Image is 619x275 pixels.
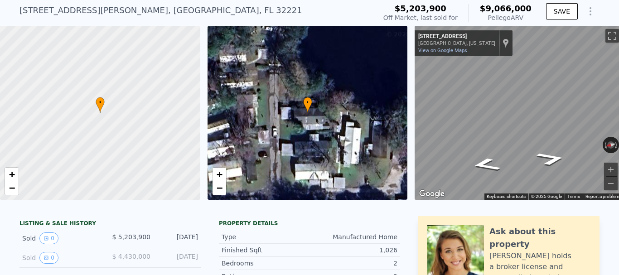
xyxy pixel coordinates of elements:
[9,182,15,193] span: −
[9,169,15,180] span: +
[39,232,58,244] button: View historical data
[158,252,198,264] div: [DATE]
[417,188,447,200] img: Google
[5,181,19,195] a: Zoom out
[96,98,105,106] span: •
[395,4,446,13] span: $5,203,900
[309,259,397,268] div: 2
[303,97,312,113] div: •
[22,232,103,244] div: Sold
[417,188,447,200] a: Open this area in Google Maps (opens a new window)
[614,137,619,153] button: Rotate clockwise
[487,193,526,200] button: Keyboard shortcuts
[222,246,309,255] div: Finished Sqft
[158,232,198,244] div: [DATE]
[418,40,495,46] div: [GEOGRAPHIC_DATA], [US_STATE]
[216,182,222,193] span: −
[222,232,309,241] div: Type
[5,168,19,181] a: Zoom in
[489,225,590,251] div: Ask about this property
[309,246,397,255] div: 1,026
[524,149,578,169] path: Go South, Foxwood Dr
[603,137,608,153] button: Rotate counterclockwise
[96,97,105,113] div: •
[604,163,618,176] button: Zoom in
[383,13,458,22] div: Off Market, last sold for
[480,4,532,13] span: $9,066,000
[605,29,619,43] button: Toggle fullscreen view
[19,4,302,17] div: [STREET_ADDRESS][PERSON_NAME] , [GEOGRAPHIC_DATA] , FL 32221
[309,232,397,241] div: Manufactured Home
[546,3,578,19] button: SAVE
[112,253,150,260] span: $ 4,430,000
[19,220,201,229] div: LISTING & SALE HISTORY
[503,38,509,48] a: Show location on map
[213,181,226,195] a: Zoom out
[581,2,600,20] button: Show Options
[480,13,532,22] div: Pellego ARV
[222,259,309,268] div: Bedrooms
[459,154,513,174] path: Go North, Foxwood Dr
[303,98,312,106] span: •
[112,233,150,241] span: $ 5,203,900
[39,252,58,264] button: View historical data
[213,168,226,181] a: Zoom in
[604,177,618,190] button: Zoom out
[567,194,580,199] a: Terms (opens in new tab)
[219,220,400,227] div: Property details
[531,194,562,199] span: © 2025 Google
[418,48,467,53] a: View on Google Maps
[22,252,103,264] div: Sold
[216,169,222,180] span: +
[418,33,495,40] div: [STREET_ADDRESS]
